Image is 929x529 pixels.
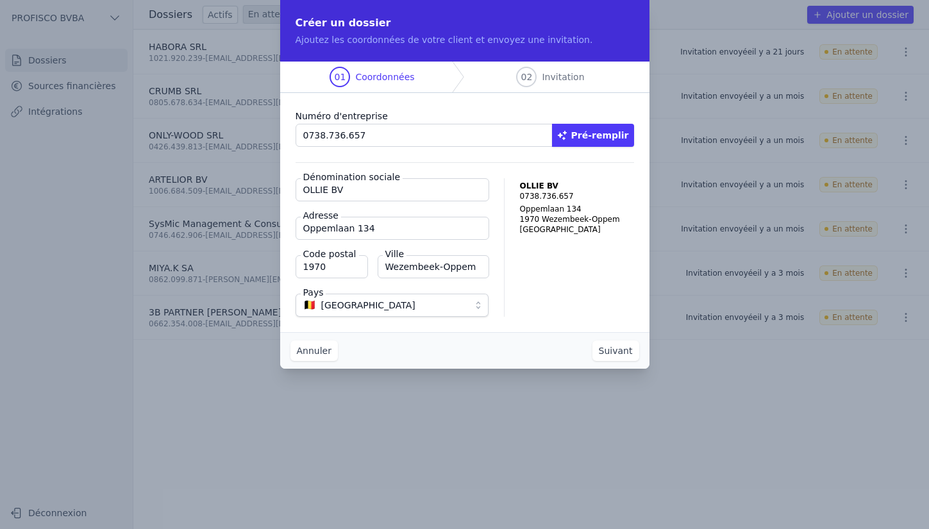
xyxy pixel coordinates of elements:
label: Pays [301,286,326,299]
p: 0738.736.657 [520,191,634,201]
span: [GEOGRAPHIC_DATA] [321,298,415,313]
label: Numéro d'entreprise [296,108,634,124]
p: OLLIE BV [520,181,634,191]
p: Oppemlaan 134 [520,204,634,214]
span: Coordonnées [355,71,414,83]
span: 01 [335,71,346,83]
button: Annuler [290,340,338,361]
button: 🇧🇪 [GEOGRAPHIC_DATA] [296,294,489,317]
nav: Progress [280,62,649,93]
span: 🇧🇪 [303,301,316,309]
label: Ville [383,248,407,260]
h2: Créer un dossier [296,15,634,31]
label: Dénomination sociale [301,171,403,183]
button: Suivant [592,340,639,361]
button: Pré-remplir [552,124,634,147]
label: Adresse [301,209,341,222]
p: Ajoutez les coordonnées de votre client et envoyez une invitation. [296,33,634,46]
span: Invitation [542,71,584,83]
span: 02 [521,71,533,83]
p: 1970 Wezembeek-Oppem [520,214,634,224]
label: Code postal [301,248,359,260]
p: [GEOGRAPHIC_DATA] [520,224,634,235]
